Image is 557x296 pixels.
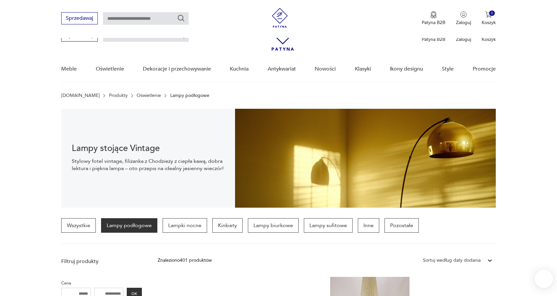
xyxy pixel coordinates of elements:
[482,36,496,43] p: Koszyk
[61,93,100,98] a: [DOMAIN_NAME]
[442,56,454,82] a: Style
[235,109,496,208] img: 10e6338538aad63f941a4120ddb6aaec.jpg
[489,11,495,16] div: 0
[61,218,96,233] a: Wszystkie
[422,11,445,26] button: Patyna B2B
[109,93,128,98] a: Produkty
[456,11,471,26] button: Zaloguj
[163,218,207,233] a: Lampki nocne
[72,144,225,152] h1: Lampy stojące Vintage
[61,258,142,265] p: Filtruj produkty
[355,56,371,82] a: Klasyki
[61,16,98,21] a: Sprzedawaj
[456,19,471,26] p: Zaloguj
[304,218,353,233] a: Lampy sufitowe
[61,12,98,24] button: Sprzedawaj
[358,218,379,233] a: Inne
[270,8,290,28] img: Patyna - sklep z meblami i dekoracjami vintage
[158,257,212,264] div: Znaleziono 401 produktów
[72,158,225,172] p: Stylowy fotel vintage, filiżanka z Chodzieży z ciepła kawą, dobra lektura i piękna lampa – oto pr...
[177,14,185,22] button: Szukaj
[460,11,467,18] img: Ikonka użytkownika
[212,218,243,233] a: Kinkiety
[101,218,157,233] a: Lampy podłogowe
[248,218,299,233] a: Lampy biurkowe
[61,280,142,287] p: Cena
[143,56,211,82] a: Dekoracje i przechowywanie
[422,19,445,26] p: Patyna B2B
[268,56,296,82] a: Antykwariat
[473,56,496,82] a: Promocje
[482,19,496,26] p: Koszyk
[456,36,471,43] p: Zaloguj
[230,56,249,82] a: Kuchnia
[485,11,492,18] img: Ikona koszyka
[315,56,336,82] a: Nowości
[390,56,423,82] a: Ikony designu
[422,11,445,26] a: Ikona medaluPatyna B2B
[482,11,496,26] button: 0Koszyk
[170,93,209,98] p: Lampy podłogowe
[422,36,445,43] p: Patyna B2B
[61,56,77,82] a: Meble
[385,218,419,233] a: Pozostałe
[535,270,553,288] iframe: Smartsupp widget button
[423,257,481,264] div: Sortuj według daty dodania
[430,11,437,18] img: Ikona medalu
[137,93,161,98] a: Oświetlenie
[61,34,98,38] a: Sprzedawaj
[96,56,124,82] a: Oświetlenie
